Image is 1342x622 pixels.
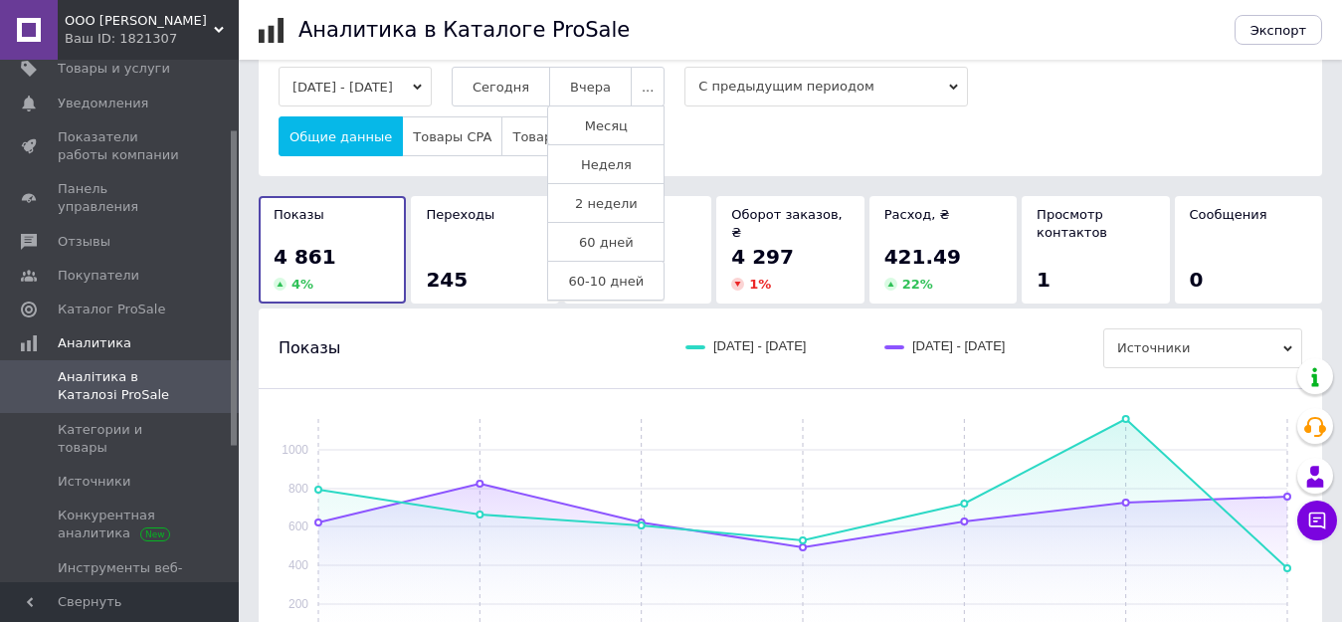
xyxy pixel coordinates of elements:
button: ... [631,67,665,106]
span: Общие данные [289,129,392,144]
span: Оборот заказов, ₴ [731,207,842,240]
text: 200 [288,597,308,611]
span: Конкурентная аналитика [58,507,184,542]
span: 0 [1190,268,1204,292]
span: Товары CPA [413,129,491,144]
div: Ваш ID: 1821307 [65,30,239,48]
span: Источники [58,473,130,491]
span: Расход, ₴ [884,207,950,222]
span: ООО АГРО НИК [65,12,214,30]
span: Источники [1103,328,1302,368]
button: Месяц [547,105,665,145]
button: Товары CPA [402,116,502,156]
span: 22 % [902,277,933,292]
span: Товары и услуги [58,60,170,78]
text: 400 [288,558,308,572]
span: Показы [279,337,340,359]
button: 60 дней [547,222,665,262]
span: 1 [1037,268,1051,292]
span: Каталог ProSale [58,301,165,318]
text: 600 [288,519,308,533]
text: 1000 [282,443,308,457]
span: Вчера [570,80,611,95]
span: Покупатели [58,267,139,285]
text: 800 [288,482,308,496]
span: Аналітика в Каталозі ProSale [58,368,184,404]
button: 2 недели [547,183,665,223]
span: 4 861 [274,245,336,269]
span: Уведомления [58,95,148,112]
button: [DATE] - [DATE] [279,67,432,106]
span: ... [642,80,654,95]
span: 4 297 [731,245,794,269]
span: 4 % [291,277,313,292]
span: 2 недели [575,196,638,211]
button: Вчера [549,67,632,106]
button: Товары CPC [501,116,603,156]
button: Общие данные [279,116,403,156]
span: Аналитика [58,334,131,352]
button: Неделя [547,144,665,184]
span: 421.49 [884,245,961,269]
span: Показы [274,207,324,222]
span: Экспорт [1250,23,1306,38]
span: Панель управления [58,180,184,216]
button: 60-10 дней [547,261,665,301]
span: Инструменты веб-аналитики [58,559,184,595]
span: Просмотр контактов [1037,207,1107,240]
button: Сегодня [452,67,550,106]
span: 245 [426,268,468,292]
span: Неделя [581,157,632,172]
span: Показатели работы компании [58,128,184,164]
span: 1 % [749,277,771,292]
span: Месяц [585,118,628,133]
button: Чат с покупателем [1297,501,1337,540]
span: Сообщения [1190,207,1267,222]
h1: Аналитика в Каталоге ProSale [298,18,630,42]
span: Товары CPC [512,129,592,144]
button: Экспорт [1235,15,1322,45]
span: 60-10 дней [568,274,644,289]
span: С предыдущим периодом [684,67,968,106]
span: Отзывы [58,233,110,251]
span: Сегодня [473,80,529,95]
span: Категории и товары [58,421,184,457]
span: 60 дней [579,235,634,250]
span: Переходы [426,207,494,222]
